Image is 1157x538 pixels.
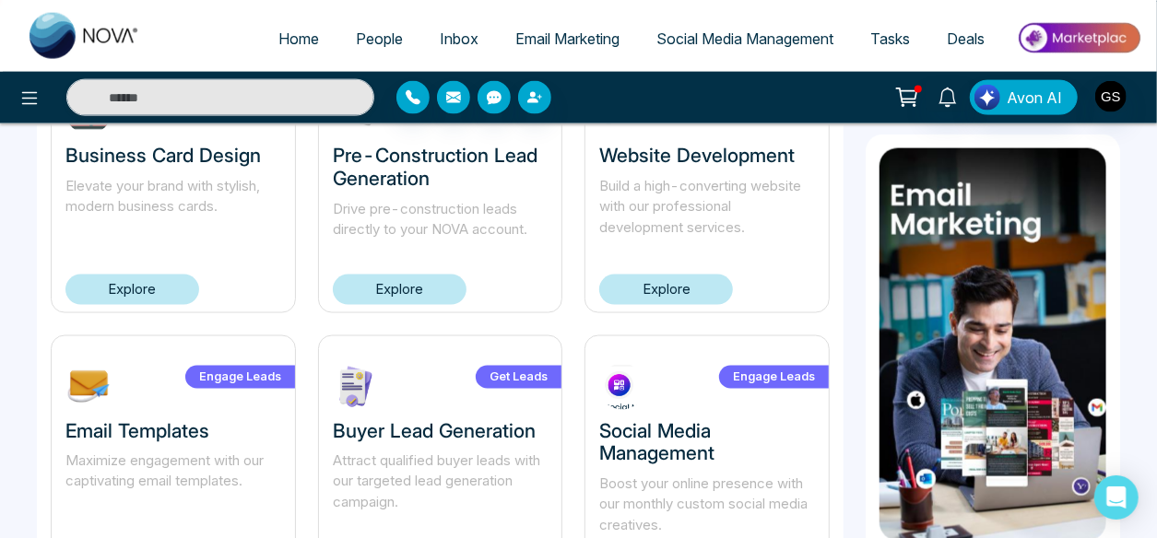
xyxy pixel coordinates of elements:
img: xBhNT1730301685.jpg [599,364,645,410]
a: Deals [928,21,1003,56]
img: Nova CRM Logo [30,13,140,59]
span: Inbox [440,29,478,48]
label: Engage Leads [719,366,829,389]
img: sYAVk1730743386.jpg [333,364,379,410]
span: Tasks [870,29,910,48]
p: Elevate your brand with stylish, modern business cards. [65,176,281,239]
img: Market-place.gif [1012,18,1146,59]
h3: Website Development [599,144,815,167]
p: Boost your online presence with our monthly custom social media creatives. [599,474,815,537]
a: People [337,21,421,56]
div: Open Intercom Messenger [1094,475,1139,520]
img: Lead Flow [974,85,1000,111]
p: Attract qualified buyer leads with our targeted lead generation campaign. [333,451,549,514]
label: Get Leads [476,366,561,389]
p: Drive pre-construction leads directly to your NOVA account. [333,199,549,262]
button: Avon AI [970,80,1078,115]
p: Build a high-converting website with our professional development services. [599,176,815,239]
a: Explore [599,275,733,305]
span: Email Marketing [515,29,620,48]
a: Tasks [852,21,928,56]
h3: Business Card Design [65,144,281,167]
span: Deals [947,29,985,48]
h3: Pre-Construction Lead Generation [333,144,549,190]
h3: Email Templates [65,419,281,442]
p: Maximize engagement with our captivating email templates. [65,451,281,514]
a: Social Media Management [638,21,852,56]
h3: Buyer Lead Generation [333,419,549,442]
span: Home [278,29,319,48]
span: Social Media Management [656,29,833,48]
a: Home [260,21,337,56]
a: Email Marketing [497,21,638,56]
span: People [356,29,403,48]
a: Explore [333,275,466,305]
img: NOmgJ1742393483.jpg [65,364,112,410]
span: Avon AI [1007,87,1062,109]
h3: Social Media Management [599,419,815,465]
a: Explore [65,275,199,305]
a: Inbox [421,21,497,56]
label: Engage Leads [185,366,295,389]
img: User Avatar [1095,81,1127,112]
